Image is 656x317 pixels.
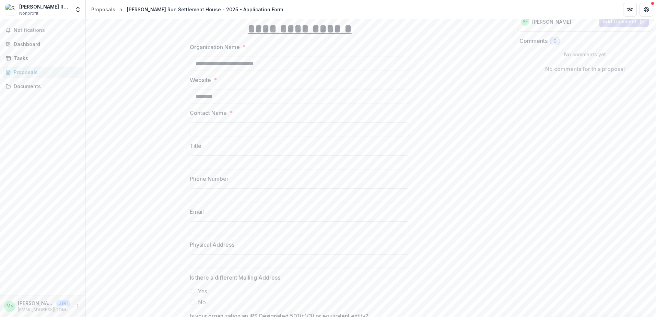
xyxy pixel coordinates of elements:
a: Tasks [3,52,83,64]
span: No [198,298,206,306]
p: Phone Number [190,175,229,183]
p: Organization Name [190,43,240,51]
p: [PERSON_NAME] <[EMAIL_ADDRESS][DOMAIN_NAME]> [18,300,54,307]
div: [PERSON_NAME] Run Settlement House - 2025 - Application Form [127,6,283,13]
p: [EMAIL_ADDRESS][DOMAIN_NAME] [18,307,70,313]
a: Dashboard [3,38,83,50]
div: Documents [14,83,77,90]
div: Proposals [14,69,77,76]
button: Add Comment [599,16,649,27]
button: Open entity switcher [73,3,83,16]
button: Partners [623,3,637,16]
span: Notifications [14,27,80,33]
div: Proposals [91,6,115,13]
p: [PERSON_NAME] [532,18,571,25]
p: No comments yet [519,51,651,58]
div: Michael Richard <mrichard@srsh.org> [7,304,13,308]
img: Scott's Run Settlement House [5,4,16,15]
p: User [56,300,70,306]
h2: Comments [519,38,548,44]
p: No comments for this proposal [545,65,625,73]
a: Proposals [3,67,83,78]
span: Nonprofit [19,10,38,16]
a: Proposals [89,4,118,14]
p: Physical Address [190,240,234,249]
div: Michael Richard <mrichard@srsh.org> [523,20,528,23]
button: Notifications [3,25,83,36]
p: Is there a different Mailing Address [190,273,280,282]
p: Title [190,142,201,150]
div: [PERSON_NAME] Run Settlement House [19,3,70,10]
p: Email [190,208,204,216]
p: Contact Name [190,109,227,117]
nav: breadcrumb [89,4,286,14]
button: Get Help [640,3,653,16]
span: Yes [198,287,207,295]
span: 0 [553,38,557,44]
a: Documents [3,81,83,92]
div: Dashboard [14,40,77,48]
button: More [73,302,81,310]
p: Website [190,76,211,84]
div: Tasks [14,55,77,62]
